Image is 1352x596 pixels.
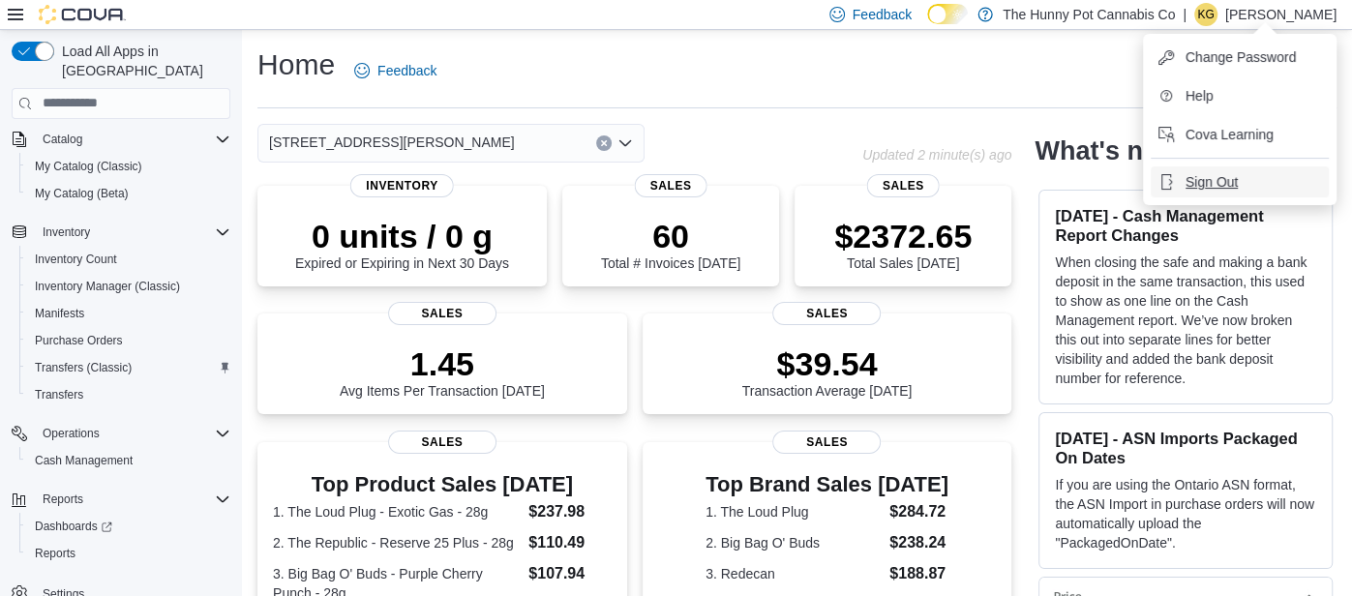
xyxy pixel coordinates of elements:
[1186,86,1214,105] span: Help
[39,5,126,24] img: Cova
[19,540,238,567] button: Reports
[1194,3,1217,26] div: Kelsey Gourdine
[27,383,91,406] a: Transfers
[889,531,948,554] dd: $238.24
[54,42,230,80] span: Load All Apps in [GEOGRAPHIC_DATA]
[35,279,180,294] span: Inventory Manager (Classic)
[35,422,107,445] button: Operations
[1055,475,1316,552] p: If you are using the Ontario ASN format, the ASN Import in purchase orders will now automatically...
[1055,429,1316,467] h3: [DATE] - ASN Imports Packaged On Dates
[706,473,948,496] h3: Top Brand Sales [DATE]
[706,533,882,552] dt: 2. Big Bag O' Buds
[867,174,940,197] span: Sales
[1055,253,1316,388] p: When closing the safe and making a bank deposit in the same transaction, this used to show as one...
[35,221,98,244] button: Inventory
[927,4,968,24] input: Dark Mode
[4,126,238,153] button: Catalog
[340,344,545,399] div: Avg Items Per Transaction [DATE]
[1151,166,1329,197] button: Sign Out
[388,302,496,325] span: Sales
[19,513,238,540] a: Dashboards
[35,453,133,468] span: Cash Management
[35,221,230,244] span: Inventory
[927,24,928,25] span: Dark Mode
[35,186,129,201] span: My Catalog (Beta)
[19,381,238,408] button: Transfers
[601,217,740,271] div: Total # Invoices [DATE]
[19,180,238,207] button: My Catalog (Beta)
[43,132,82,147] span: Catalog
[635,174,707,197] span: Sales
[27,542,83,565] a: Reports
[35,128,90,151] button: Catalog
[19,300,238,327] button: Manifests
[862,147,1011,163] p: Updated 2 minute(s) ago
[1183,3,1187,26] p: |
[27,329,230,352] span: Purchase Orders
[772,302,881,325] span: Sales
[35,360,132,375] span: Transfers (Classic)
[27,248,230,271] span: Inventory Count
[742,344,913,399] div: Transaction Average [DATE]
[377,61,436,80] span: Feedback
[43,224,90,240] span: Inventory
[889,500,948,523] dd: $284.72
[35,546,75,561] span: Reports
[528,531,611,554] dd: $110.49
[19,327,238,354] button: Purchase Orders
[35,488,230,511] span: Reports
[4,219,238,246] button: Inventory
[27,182,230,205] span: My Catalog (Beta)
[27,275,188,298] a: Inventory Manager (Classic)
[269,131,515,154] span: [STREET_ADDRESS][PERSON_NAME]
[596,135,612,151] button: Clear input
[257,45,335,84] h1: Home
[1186,47,1296,67] span: Change Password
[388,431,496,454] span: Sales
[35,159,142,174] span: My Catalog (Classic)
[35,387,83,402] span: Transfers
[853,5,912,24] span: Feedback
[35,488,91,511] button: Reports
[617,135,633,151] button: Open list of options
[1003,3,1175,26] p: The Hunny Pot Cannabis Co
[43,426,100,441] span: Operations
[27,449,140,472] a: Cash Management
[1186,172,1238,192] span: Sign Out
[273,502,521,521] dt: 1. The Loud Plug - Exotic Gas - 28g
[706,502,882,521] dt: 1. The Loud Plug
[1225,3,1337,26] p: [PERSON_NAME]
[1151,80,1329,111] button: Help
[1055,206,1316,245] h3: [DATE] - Cash Management Report Changes
[889,562,948,585] dd: $188.87
[27,383,230,406] span: Transfers
[346,51,444,90] a: Feedback
[35,128,230,151] span: Catalog
[295,217,509,271] div: Expired or Expiring in Next 30 Days
[27,182,136,205] a: My Catalog (Beta)
[742,344,913,383] p: $39.54
[19,153,238,180] button: My Catalog (Classic)
[834,217,972,255] p: $2372.65
[273,473,612,496] h3: Top Product Sales [DATE]
[35,422,230,445] span: Operations
[4,486,238,513] button: Reports
[27,248,125,271] a: Inventory Count
[19,246,238,273] button: Inventory Count
[1197,3,1214,26] span: KG
[27,302,230,325] span: Manifests
[19,447,238,474] button: Cash Management
[35,252,117,267] span: Inventory Count
[528,562,611,585] dd: $107.94
[27,515,230,538] span: Dashboards
[27,329,131,352] a: Purchase Orders
[27,515,120,538] a: Dashboards
[4,420,238,447] button: Operations
[27,302,92,325] a: Manifests
[19,273,238,300] button: Inventory Manager (Classic)
[834,217,972,271] div: Total Sales [DATE]
[350,174,454,197] span: Inventory
[27,155,230,178] span: My Catalog (Classic)
[273,533,521,552] dt: 2. The Republic - Reserve 25 Plus - 28g
[35,306,84,321] span: Manifests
